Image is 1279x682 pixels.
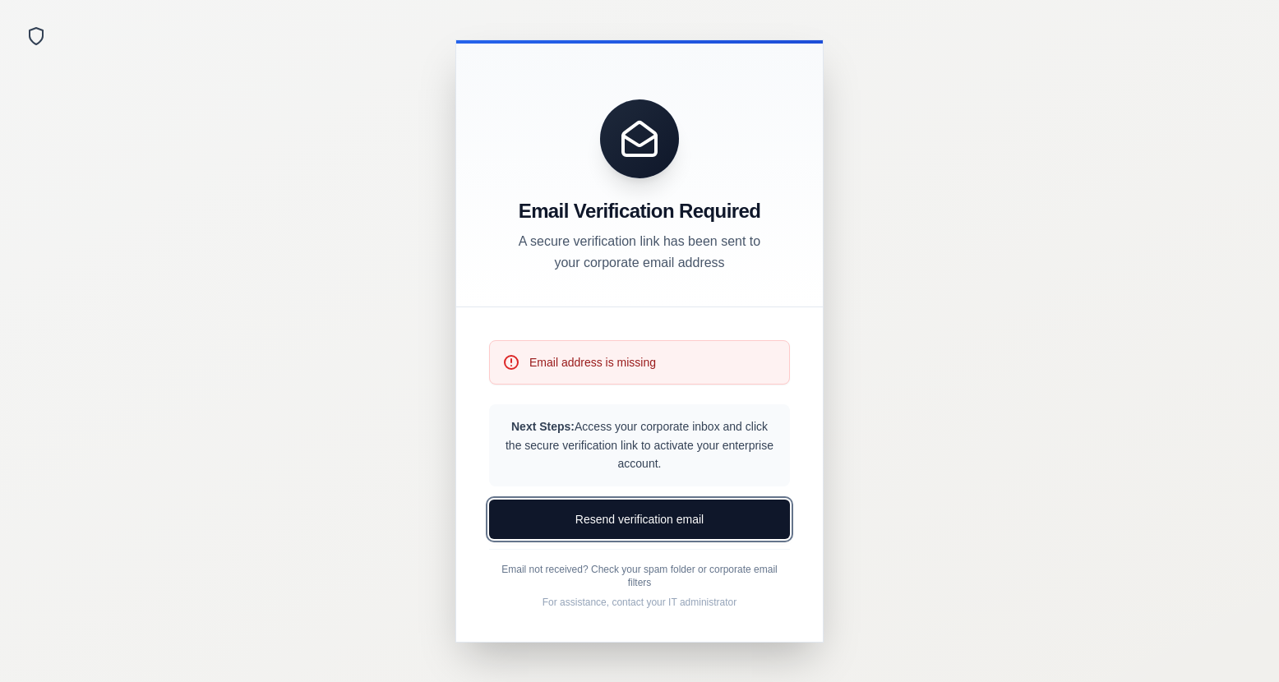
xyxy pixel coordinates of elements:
button: Resend verification email [489,500,790,539]
p: Email address is missing [529,354,656,371]
strong: Next Steps: [511,420,575,433]
p: Email not received? Check your spam folder or corporate email filters [489,563,790,589]
h3: Email Verification Required [476,198,803,224]
p: Access your corporate inbox and click the secure verification link to activate your enterprise ac... [502,417,777,473]
p: A secure verification link has been sent to your corporate email address [508,231,771,274]
p: For assistance, contact your IT administrator [489,596,790,609]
